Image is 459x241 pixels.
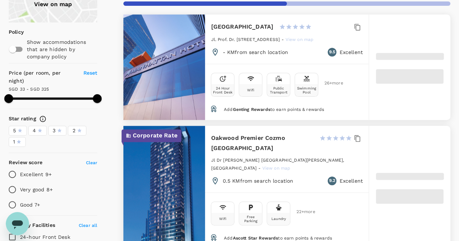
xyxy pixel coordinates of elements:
[13,127,16,134] span: 5
[285,37,313,42] span: View on map
[9,28,13,36] p: Policy
[324,81,335,86] span: 26 + more
[211,133,313,153] h6: Oakwood Premier Cozmo [GEOGRAPHIC_DATA]
[271,217,286,221] div: Laundry
[224,107,324,112] span: Add to earn points & rewards
[258,166,262,171] span: -
[241,215,261,223] div: Free Parking
[79,223,97,228] span: Clear all
[9,221,55,229] h6: Property Facilities
[6,212,29,235] iframe: Button to launch messaging window
[86,160,98,165] span: Clear
[27,38,97,60] p: Show accommodations that are hidden by company policy
[213,86,233,94] div: 24 Hour Front Desk
[211,158,344,171] span: Jl Dr [PERSON_NAME] [GEOGRAPHIC_DATA][PERSON_NAME], [GEOGRAPHIC_DATA]
[222,49,288,56] p: - KM from search location
[133,131,177,140] p: Corporate Rate
[262,166,290,171] span: View on map
[20,171,52,178] p: Excellent 9+
[222,177,293,184] p: 0.5 KM from search location
[211,37,280,42] span: Jl. Prof. Dr. [STREET_ADDRESS]
[269,86,288,94] div: Public Transport
[339,49,362,56] p: Excellent
[20,201,40,208] p: Good 7+
[20,234,70,240] span: 24-hour Front Desk
[9,115,36,123] h6: Star rating
[13,138,15,146] span: 1
[329,177,335,184] span: 9.2
[20,186,53,193] p: Very good 8+
[39,115,46,122] svg: Star ratings are awarded to properties to represent the quality of services, facilities, and amen...
[9,87,49,92] span: SGD 33 - SGD 325
[329,49,335,56] span: 9.5
[233,107,270,112] span: Genting Rewards
[247,88,255,92] div: Wifi
[33,127,36,134] span: 4
[296,209,307,214] span: 22 + more
[53,127,56,134] span: 3
[282,37,285,42] span: -
[9,159,42,167] h6: Review score
[224,236,332,241] span: Add to earn points & rewards
[9,69,75,85] h6: Price (per room, per night)
[262,165,290,171] a: View on map
[83,70,98,76] span: Reset
[211,22,273,32] h6: [GEOGRAPHIC_DATA]
[285,36,313,42] a: View on map
[296,86,316,94] div: Swimming Pool
[72,127,75,134] span: 2
[233,236,278,241] span: Ascott Star Rewards
[219,217,227,221] div: Wifi
[339,177,362,184] p: Excellent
